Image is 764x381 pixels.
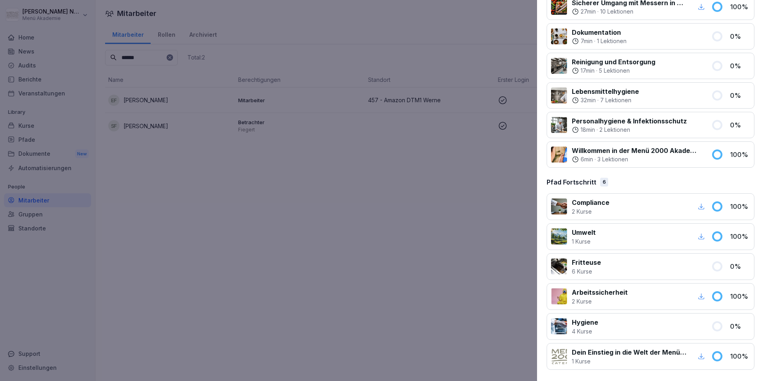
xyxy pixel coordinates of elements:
p: 7 min [581,37,593,45]
p: 7 Lektionen [600,96,631,104]
p: 2 Kurse [572,297,628,306]
p: 0 % [730,321,750,331]
p: 100 % [730,232,750,241]
p: 2 Kurse [572,207,609,216]
p: 1 Kurse [572,357,686,365]
p: 3 Lektionen [597,155,628,163]
p: 0 % [730,262,750,271]
p: 1 Lektionen [597,37,627,45]
div: 6 [600,178,608,187]
p: 100 % [730,202,750,211]
p: 17 min [581,67,595,75]
p: 0 % [730,91,750,100]
div: · [572,155,702,163]
p: 100 % [730,150,750,159]
p: Compliance [572,198,609,207]
p: 5 Lektionen [599,67,630,75]
p: 0 % [730,32,750,41]
p: Dokumentation [572,28,627,37]
p: Umwelt [572,228,596,237]
div: · [572,126,687,134]
p: 4 Kurse [572,327,598,335]
p: Fritteuse [572,258,601,267]
p: Dein Einstieg in die Welt der Menü 2000 Akademie [572,347,686,357]
p: 32 min [581,96,596,104]
div: · [572,8,686,16]
p: Lebensmittelhygiene [572,87,639,96]
div: · [572,67,655,75]
p: 0 % [730,120,750,130]
div: · [572,37,627,45]
p: 27 min [581,8,596,16]
p: 0 % [730,61,750,71]
p: 100 % [730,351,750,361]
p: 2 Lektionen [599,126,630,134]
p: Hygiene [572,317,598,327]
p: 10 Lektionen [600,8,633,16]
p: 100 % [730,2,750,12]
p: 6 min [581,155,593,163]
p: 6 Kurse [572,267,601,276]
p: 18 min [581,126,595,134]
p: 1 Kurse [572,237,596,246]
div: · [572,96,639,104]
p: Reinigung und Entsorgung [572,57,655,67]
p: 100 % [730,292,750,301]
p: Willkommen in der Menü 2000 Akademie mit Bounti! [572,146,702,155]
p: Arbeitssicherheit [572,288,628,297]
p: Pfad Fortschritt [547,177,596,187]
p: Personalhygiene & Infektionsschutz [572,116,687,126]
